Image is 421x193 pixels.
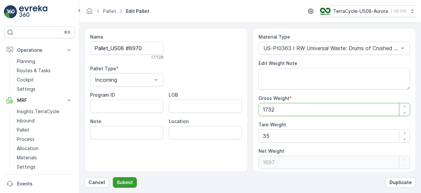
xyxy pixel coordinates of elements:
[320,8,331,15] img: image_ci7OI47.png
[14,135,75,144] a: Process
[6,141,37,146] span: Tare Weight :
[85,177,109,188] button: Cancel
[14,153,75,162] a: Materials
[169,118,188,124] label: Location
[4,5,17,18] img: logo
[17,136,35,143] p: Process
[17,67,51,74] p: Routes & Tasks
[391,9,407,14] p: ( -05:00 )
[113,177,137,188] button: Submit
[333,8,388,15] p: TerraCycle-US08-Aurora
[37,141,42,146] span: 35
[259,148,284,154] label: Net Weight
[35,152,51,157] span: Pallets
[6,119,38,125] span: Total Weight :
[117,179,133,186] p: Submit
[14,66,75,75] a: Routes & Tasks
[17,164,36,170] p: Settings
[14,75,75,84] a: Cockpit
[259,122,286,127] label: Tare Weight
[259,95,289,101] label: Gross Weight
[14,57,75,66] a: Planning
[17,58,35,65] p: Planning
[103,8,116,14] a: Pallet
[90,66,116,71] label: Pallet Type
[17,145,38,152] p: Allocation
[17,127,29,133] p: Pallet
[35,130,46,136] span: 1634
[22,108,65,114] span: Pallet_US08 #8969
[88,179,105,186] p: Cancel
[4,94,75,107] button: MRF
[17,117,35,124] p: Inbound
[4,177,75,190] a: Events
[6,163,28,168] span: Material :
[6,108,22,114] span: Name :
[320,5,416,17] button: TerraCycle-US08-Aurora(-05:00)
[90,92,115,98] label: Program ID
[125,8,151,15] span: Edit Pallet
[259,34,290,40] label: Material Type
[86,10,93,16] a: Homepage
[14,84,75,94] a: Settings
[4,44,75,57] button: Operations
[14,125,75,135] a: Pallet
[385,177,416,188] button: Duplicate
[17,47,62,53] p: Operations
[90,34,103,40] label: Name
[169,92,178,98] label: LOB
[259,60,297,66] label: Edit Weight Note
[14,107,75,116] a: Insights TerraCycle
[6,152,35,157] span: Asset Type :
[14,116,75,125] a: Inbound
[17,77,34,83] p: Cockpit
[14,162,75,172] a: Settings
[151,55,163,60] p: 17 / 128
[389,179,412,186] p: Duplicate
[28,163,164,168] span: US-PI0356 I RW Universal Waste: Batteries (all chemistries)
[17,97,62,104] p: MRF
[19,5,47,18] img: logo_light-DOdMpM7g.png
[185,6,235,14] p: Pallet_US08 #8969
[90,118,101,124] label: Note
[17,154,37,161] p: Materials
[14,144,75,153] a: Allocation
[64,30,70,35] p: ⌘B
[17,180,72,187] p: Events
[17,108,59,115] p: Insights TerraCycle
[38,119,49,125] span: 1669
[6,130,35,136] span: Net Weight :
[17,86,36,92] p: Settings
